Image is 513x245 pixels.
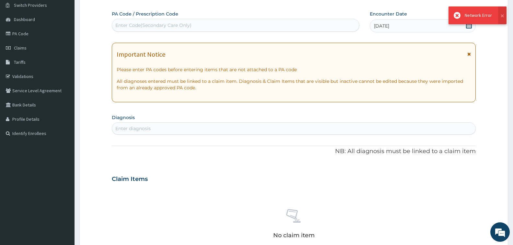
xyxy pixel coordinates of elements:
div: Chat with us now [34,36,109,45]
div: Network Error [465,12,492,19]
span: Dashboard [14,17,35,22]
img: d_794563401_company_1708531726252_794563401 [12,32,26,49]
p: NB: All diagnosis must be linked to a claim item [112,147,476,156]
span: Claims [14,45,27,51]
div: Enter Code(Secondary Care Only) [115,22,192,28]
textarea: Type your message and hit 'Enter' [3,177,123,199]
p: Please enter PA codes before entering items that are not attached to a PA code [117,66,471,73]
label: Encounter Date [370,11,407,17]
p: No claim item [273,232,315,239]
span: We're online! [38,82,89,147]
label: PA Code / Prescription Code [112,11,178,17]
span: Switch Providers [14,2,47,8]
h1: Important Notice [117,51,165,58]
span: Tariffs [14,59,26,65]
span: [DATE] [374,23,389,29]
div: Enter diagnosis [115,125,151,132]
h3: Claim Items [112,176,148,183]
div: Minimize live chat window [106,3,122,19]
p: All diagnoses entered must be linked to a claim item. Diagnosis & Claim Items that are visible bu... [117,78,471,91]
label: Diagnosis [112,114,135,121]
